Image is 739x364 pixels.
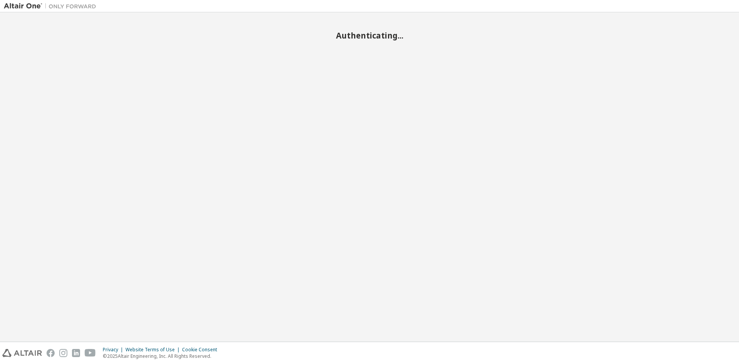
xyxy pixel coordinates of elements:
[103,347,125,353] div: Privacy
[4,30,735,40] h2: Authenticating...
[47,349,55,357] img: facebook.svg
[59,349,67,357] img: instagram.svg
[103,353,222,359] p: © 2025 Altair Engineering, Inc. All Rights Reserved.
[2,349,42,357] img: altair_logo.svg
[4,2,100,10] img: Altair One
[85,349,96,357] img: youtube.svg
[182,347,222,353] div: Cookie Consent
[72,349,80,357] img: linkedin.svg
[125,347,182,353] div: Website Terms of Use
